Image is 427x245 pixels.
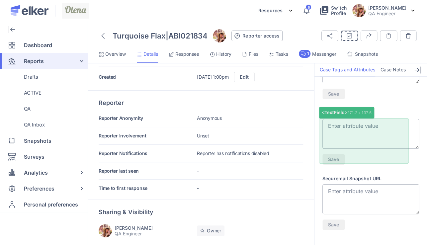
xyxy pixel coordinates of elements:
[24,117,45,133] span: QA Inbox
[258,4,293,17] div: Resources
[213,29,226,42] img: avatar
[24,69,38,85] span: Drafts
[175,51,199,57] span: Responses
[99,115,194,122] div: Reporter Anonymity
[166,31,168,40] span: |
[366,33,372,39] img: export
[331,5,347,16] span: Switch Profile
[231,31,283,41] button: Reporter access
[168,31,208,40] span: ABI021834
[385,33,391,39] img: notes
[307,6,309,9] span: 6
[327,33,332,39] img: svg%3e
[24,133,51,149] span: Snapshots
[411,10,414,12] img: svg%3e
[11,5,48,16] img: Elker
[320,66,375,73] span: Case Tags and Attributes
[24,181,54,197] span: Preferences
[368,11,406,16] p: QA Engineer
[197,150,303,157] div: Reporter has notifications disabled
[62,3,89,19] img: Screenshot_2024-07-24_at_11%282%29.53.03.png
[24,197,78,212] span: Personal preferences
[242,34,280,38] span: Reporter access
[307,51,309,56] span: 1
[322,175,419,182] label: Securemail Snapshot URL
[24,101,31,117] span: QA
[24,85,42,101] span: ACTIVE
[197,225,224,236] div: Owner
[24,165,48,181] span: Analytics
[381,66,406,73] span: Case Notes
[115,231,153,236] p: QA Engineer
[405,33,411,39] img: svg%3e
[143,51,158,57] span: Details
[355,51,378,57] span: Snapshots
[197,168,303,174] div: -
[197,72,303,82] div: [DATE] 1:00pm
[276,51,288,57] span: Tasks
[24,37,52,53] span: Dashboard
[24,149,44,165] span: Surveys
[113,31,166,40] span: Turquoise Flax
[197,185,303,192] div: -
[115,225,153,231] h5: Olena Berdnyk
[24,53,44,69] span: Reports
[99,150,194,157] div: Reporter Notifications
[105,51,126,57] span: Overview
[99,208,303,216] div: Sharing & Visibility
[99,74,194,80] div: Created
[99,99,303,107] div: Reporter
[249,51,258,57] span: Files
[99,224,112,237] img: avatar
[352,4,366,17] img: avatar
[99,168,194,174] div: Reporter last seen
[312,51,336,57] span: Messenger
[288,8,293,13] img: svg%3e
[99,132,194,139] div: Reporter Involvement
[216,51,231,57] span: History
[239,75,249,79] span: Edit
[197,115,303,122] div: Anonymous
[234,72,254,82] button: Edit
[322,110,419,116] label: Original Report Pubid
[99,185,194,192] div: Time to first response
[197,132,303,139] div: Unset
[368,5,406,11] h5: Olena Berdnyk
